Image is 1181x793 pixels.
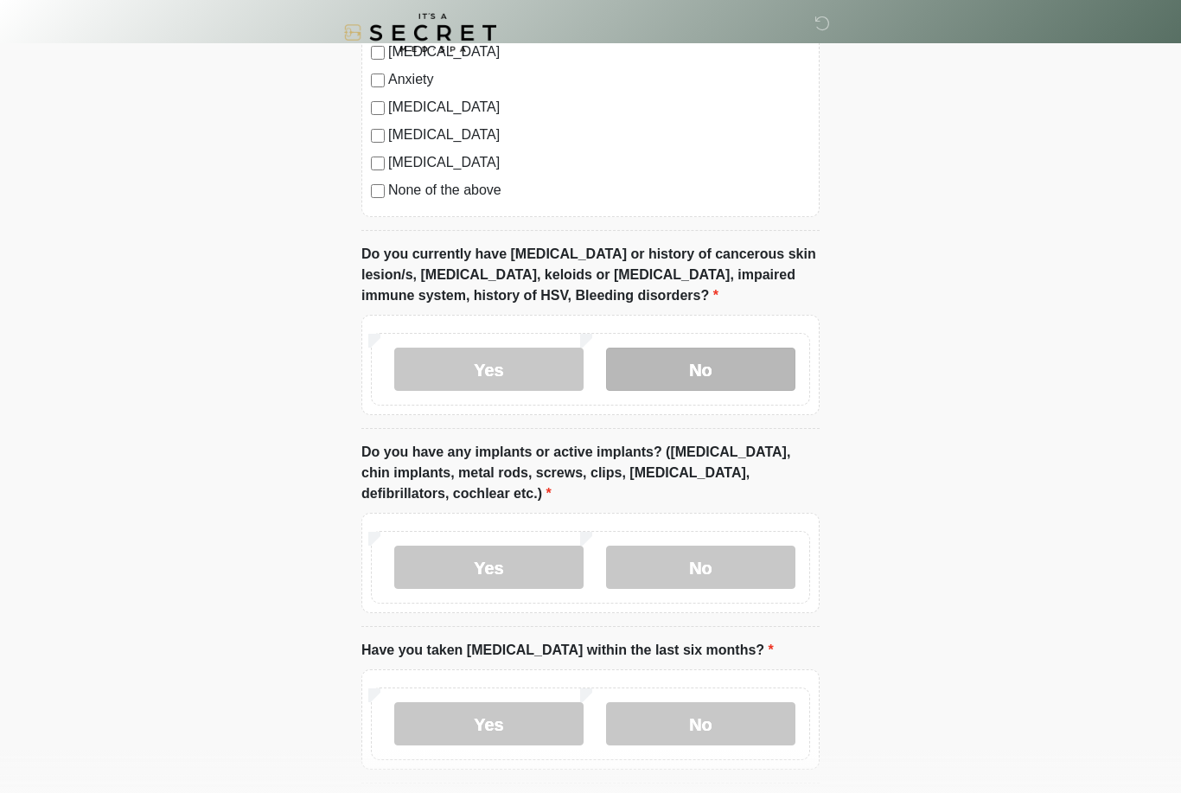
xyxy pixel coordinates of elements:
[371,101,385,115] input: [MEDICAL_DATA]
[371,184,385,198] input: None of the above
[606,702,795,745] label: No
[606,546,795,589] label: No
[394,702,584,745] label: Yes
[388,125,810,145] label: [MEDICAL_DATA]
[388,69,810,90] label: Anxiety
[361,640,774,661] label: Have you taken [MEDICAL_DATA] within the last six months?
[394,546,584,589] label: Yes
[361,244,820,306] label: Do you currently have [MEDICAL_DATA] or history of cancerous skin lesion/s, [MEDICAL_DATA], keloi...
[371,74,385,87] input: Anxiety
[388,97,810,118] label: [MEDICAL_DATA]
[371,129,385,143] input: [MEDICAL_DATA]
[606,348,795,391] label: No
[344,13,496,52] img: It's A Secret Med Spa Logo
[394,348,584,391] label: Yes
[388,152,810,173] label: [MEDICAL_DATA]
[371,157,385,170] input: [MEDICAL_DATA]
[361,442,820,504] label: Do you have any implants or active implants? ([MEDICAL_DATA], chin implants, metal rods, screws, ...
[388,180,810,201] label: None of the above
